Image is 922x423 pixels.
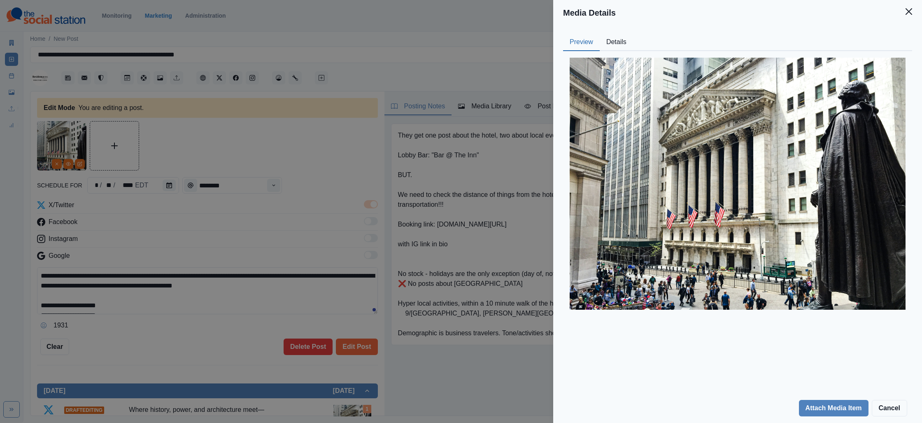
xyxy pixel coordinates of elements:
button: Attach Media Item [799,400,868,416]
button: Details [600,34,633,51]
img: afa9gbthxuycrni7im3a [570,58,906,310]
button: Close [901,3,917,20]
button: Cancel [872,400,907,416]
button: Preview [563,34,600,51]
